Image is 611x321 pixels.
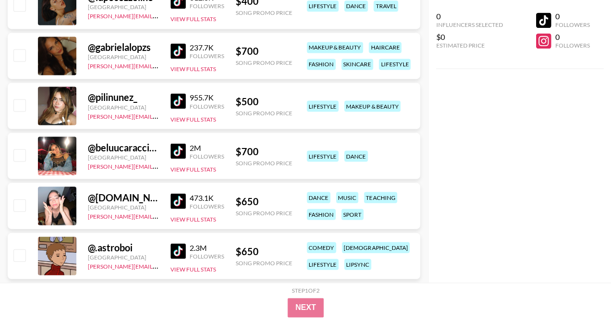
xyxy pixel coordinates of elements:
div: Song Promo Price [236,159,292,166]
div: 0 [555,12,589,21]
div: 237.7K [190,43,224,52]
div: [DEMOGRAPHIC_DATA] [342,242,409,253]
div: lifestyle [307,259,338,270]
div: @ pilinunez_ [88,91,159,103]
div: @ [DOMAIN_NAME] [88,191,159,203]
div: @ beluucaracciolo [88,141,159,153]
div: [GEOGRAPHIC_DATA] [88,3,159,11]
div: fashion [307,59,335,70]
div: [GEOGRAPHIC_DATA] [88,53,159,61]
div: 0 [436,12,503,21]
div: lifestyle [379,59,410,70]
div: $ 500 [236,95,292,107]
div: [GEOGRAPHIC_DATA] [88,203,159,210]
div: $ 650 [236,195,292,207]
div: comedy [307,242,336,253]
div: Followers [190,2,224,10]
div: [GEOGRAPHIC_DATA] [88,103,159,111]
a: [PERSON_NAME][EMAIL_ADDRESS][DOMAIN_NAME] [88,160,230,170]
div: dance [344,150,368,161]
div: Followers [190,252,224,259]
div: lifestyle [307,0,338,12]
div: Song Promo Price [236,209,292,216]
div: haircare [369,42,401,53]
div: Song Promo Price [236,9,292,16]
div: music [336,192,358,203]
div: Followers [190,202,224,210]
div: [GEOGRAPHIC_DATA] [88,153,159,160]
div: dance [344,0,368,12]
iframe: Drift Widget Chat Controller [563,273,599,309]
div: Estimated Price [436,42,503,49]
a: [PERSON_NAME][EMAIL_ADDRESS][DOMAIN_NAME] [88,11,230,20]
div: Followers [190,152,224,160]
div: [GEOGRAPHIC_DATA] [88,253,159,260]
button: View Full Stats [170,65,216,73]
div: $ 700 [236,45,292,57]
div: Followers [555,42,589,49]
div: lifestyle [307,150,338,161]
div: dance [307,192,330,203]
div: skincare [341,59,373,70]
div: lifestyle [307,100,338,111]
img: TikTok [170,93,186,109]
div: Step 1 of 2 [292,287,320,294]
div: Followers [190,102,224,110]
div: 955.7K [190,93,224,102]
div: Song Promo Price [236,59,292,66]
div: Song Promo Price [236,109,292,116]
button: View Full Stats [170,115,216,123]
a: [PERSON_NAME][EMAIL_ADDRESS][DOMAIN_NAME] [88,260,230,270]
img: TikTok [170,43,186,59]
img: TikTok [170,243,186,259]
button: Next [288,298,323,317]
img: TikTok [170,143,186,159]
button: View Full Stats [170,265,216,272]
div: teaching [364,192,397,203]
a: [PERSON_NAME][EMAIL_ADDRESS][DOMAIN_NAME] [88,111,230,120]
div: makeup & beauty [307,42,363,53]
div: 473.1K [190,193,224,202]
div: @ .astroboi [88,241,159,253]
div: $ 700 [236,145,292,157]
div: 0 [555,32,589,42]
div: @ gabrielalopzs [88,41,159,53]
div: 2.3M [190,243,224,252]
div: $0 [436,32,503,42]
a: [PERSON_NAME][EMAIL_ADDRESS][DOMAIN_NAME] [88,210,230,220]
button: View Full Stats [170,215,216,222]
a: [PERSON_NAME][EMAIL_ADDRESS][DOMAIN_NAME] [88,61,230,70]
button: View Full Stats [170,15,216,23]
div: sport [341,209,363,220]
div: $ 650 [236,245,292,257]
div: lipsync [344,259,371,270]
div: makeup & beauty [344,100,400,111]
div: Song Promo Price [236,259,292,266]
div: Influencers Selected [436,21,503,28]
div: Followers [555,21,589,28]
div: 2M [190,143,224,152]
div: Followers [190,52,224,60]
div: fashion [307,209,335,220]
img: TikTok [170,193,186,209]
button: View Full Stats [170,165,216,173]
div: travel [373,0,398,12]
